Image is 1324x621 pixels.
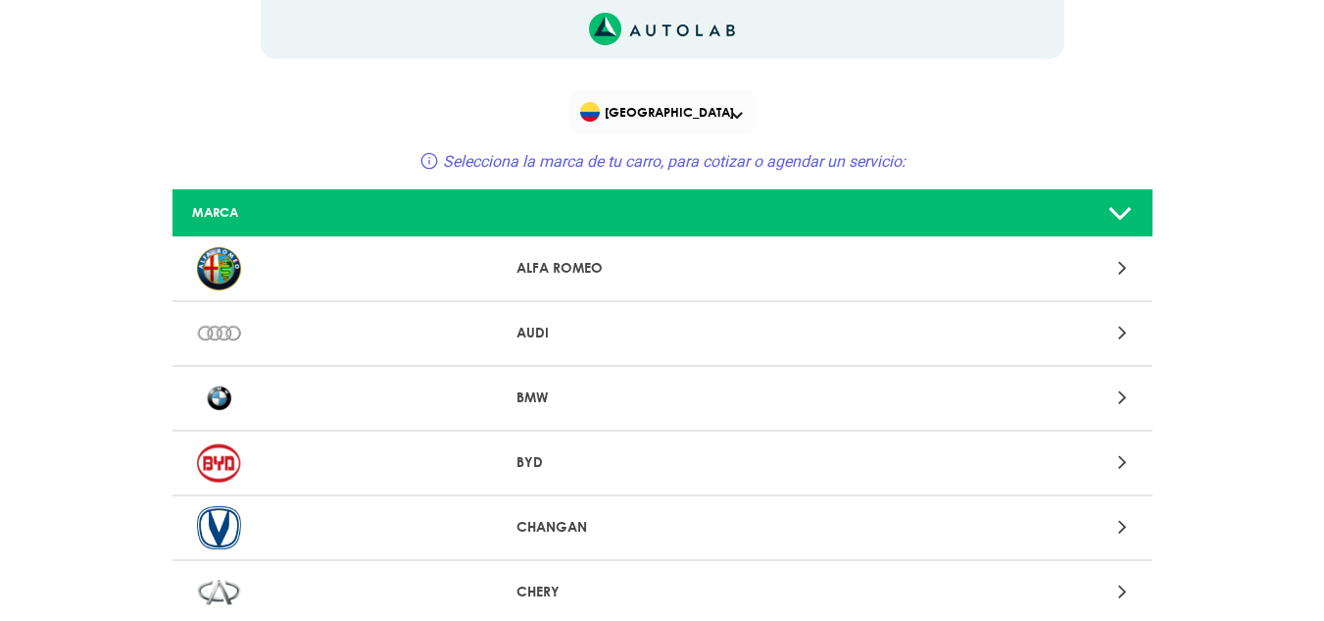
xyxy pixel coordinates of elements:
[172,189,1152,237] a: MARCA
[443,152,906,171] span: Selecciona la marca de tu carro, para cotizar o agendar un servicio:
[197,312,241,355] img: AUDI
[177,203,501,222] div: MARCA
[197,571,241,614] img: CHERY
[197,506,241,549] img: CHANGAN
[516,517,808,538] p: CHANGAN
[516,323,808,343] p: AUDI
[197,441,241,485] img: BYD
[197,247,241,290] img: ALFA ROMEO
[568,90,757,133] div: Flag of COLOMBIA[GEOGRAPHIC_DATA]
[580,98,748,126] span: [GEOGRAPHIC_DATA]
[516,582,808,602] p: CHERY
[580,102,600,122] img: Flag of COLOMBIA
[197,377,241,420] img: BMW
[589,19,735,37] a: Link al sitio de autolab
[516,388,808,408] p: BMW
[516,452,808,473] p: BYD
[516,258,808,279] p: ALFA ROMEO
